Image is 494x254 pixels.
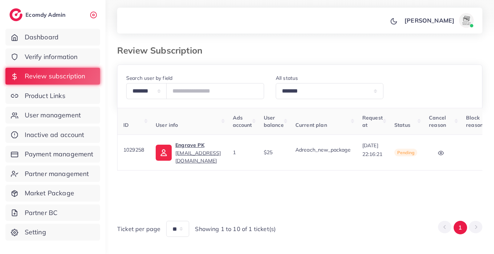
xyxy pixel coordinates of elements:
[25,91,65,101] span: Product Links
[25,52,78,62] span: Verify information
[264,149,284,156] div: $25
[175,141,221,149] p: Engrave PK
[466,114,483,128] span: Block reason
[295,122,327,128] span: Current plan
[5,68,100,85] a: Review subscription
[25,208,58,218] span: Partner BC
[401,13,477,28] a: [PERSON_NAME]avatar
[5,224,100,241] a: Setting
[405,16,454,25] p: [PERSON_NAME]
[25,149,93,159] span: Payment management
[438,221,482,234] ul: Pagination
[5,87,100,104] a: Product Links
[5,204,100,221] a: Partner BC
[233,114,252,128] span: Ads account
[459,13,474,28] img: avatar
[5,185,100,202] a: Market Package
[429,114,446,128] span: Cancel reason
[25,130,84,140] span: Inactive ad account
[9,8,67,21] a: logoEcomdy Admin
[5,126,100,143] a: Inactive ad account
[25,71,85,81] span: Review subscription
[5,146,100,163] a: Payment management
[25,110,81,120] span: User management
[9,8,23,21] img: logo
[295,145,351,154] p: Adreach_new_package
[126,74,172,82] label: Search user by field
[156,122,178,128] span: User info
[394,122,410,128] span: Status
[175,141,221,164] a: Engrave PK[EMAIL_ADDRESS][DOMAIN_NAME]
[195,225,276,233] span: Showing 1 to 10 of 1 ticket(s)
[25,32,59,42] span: Dashboard
[123,145,144,154] p: 1029258
[175,150,221,164] span: [EMAIL_ADDRESS][DOMAIN_NAME]
[454,221,467,234] button: Go to page 1
[117,225,160,233] span: Ticket per page
[233,149,252,156] div: 1
[5,107,100,124] a: User management
[5,165,100,182] a: Partner management
[25,227,46,237] span: Setting
[394,149,417,157] span: Pending
[123,122,129,128] span: ID
[5,29,100,46] a: Dashboard
[25,11,67,18] h2: Ecomdy Admin
[5,48,100,65] a: Verify information
[362,141,383,159] p: [DATE] 22:16:21
[156,145,172,161] img: ic-user-info.36bf1079.svg
[264,114,284,128] span: User balance
[25,169,89,179] span: Partner management
[362,114,383,128] span: Request at
[117,45,208,56] h3: Review Subscription
[276,74,298,82] label: All status
[25,188,74,198] span: Market Package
